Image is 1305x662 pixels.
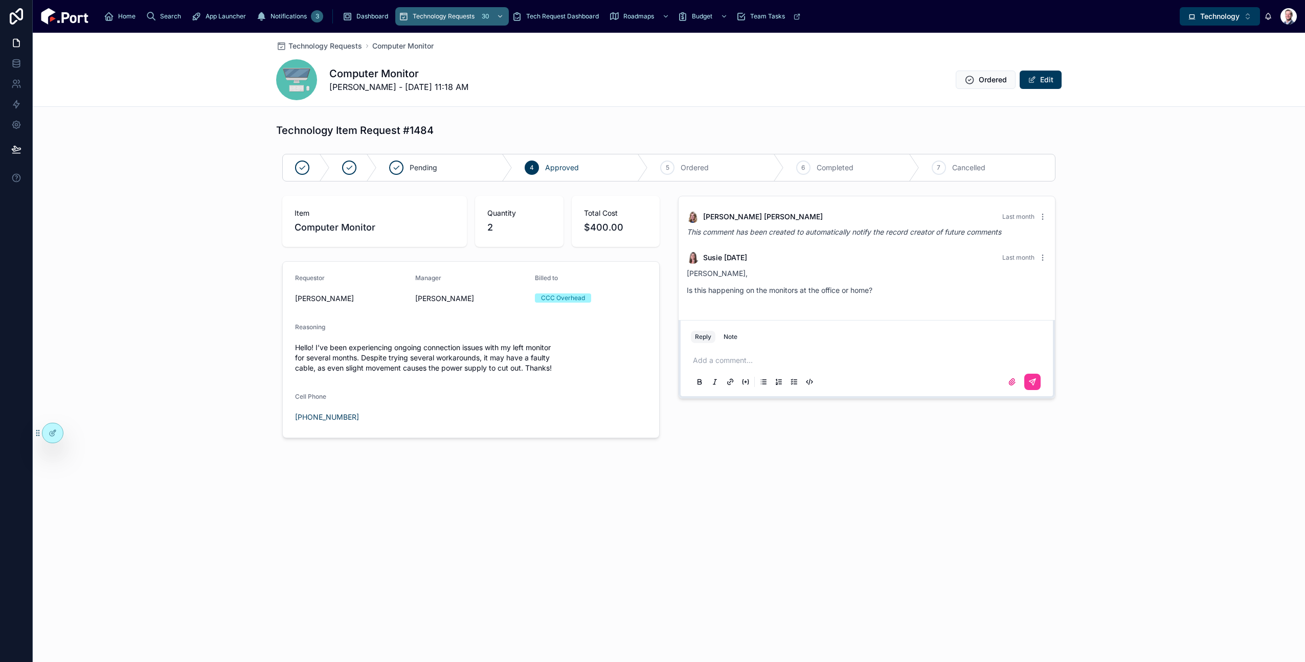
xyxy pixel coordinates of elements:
[295,413,359,421] a: [PHONE_NUMBER]
[584,220,648,235] span: $400.00
[703,253,747,263] span: Susie [DATE]
[1200,11,1240,21] span: Technology
[329,81,468,93] span: [PERSON_NAME] - [DATE] 11:18 AM
[584,208,648,218] span: Total Cost
[541,293,585,303] div: CCC Overhead
[956,71,1016,89] button: Ordered
[687,285,1047,295] p: Is this happening on the monitors at the office or home?
[415,293,474,304] span: [PERSON_NAME]
[160,12,181,20] span: Search
[487,208,551,218] span: Quantity
[674,7,733,26] a: Budget
[271,12,307,20] span: Notifications
[413,12,475,20] span: Technology Requests
[509,7,606,26] a: Tech Request Dashboard
[535,274,558,282] span: Billed to
[801,164,805,172] span: 6
[750,12,785,20] span: Team Tasks
[937,164,940,172] span: 7
[97,5,1180,28] div: scrollable content
[288,41,362,51] span: Technology Requests
[666,164,669,172] span: 5
[733,7,806,26] a: Team Tasks
[356,12,388,20] span: Dashboard
[691,331,715,343] button: Reply
[206,12,246,20] span: App Launcher
[1180,7,1260,26] button: Select Button
[1002,213,1034,220] span: Last month
[295,220,375,235] span: Computer Monitor
[479,10,492,22] div: 30
[276,123,434,138] h1: Technology Item Request #1484
[530,164,534,172] span: 4
[329,66,468,81] h1: Computer Monitor
[724,333,737,341] div: Note
[295,293,354,304] span: [PERSON_NAME]
[339,7,395,26] a: Dashboard
[295,274,325,282] span: Requestor
[979,75,1007,85] span: Ordered
[295,323,325,331] span: Reasoning
[623,12,654,20] span: Roadmaps
[410,163,437,173] span: Pending
[311,10,323,22] div: 3
[487,220,551,235] span: 2
[395,7,509,26] a: Technology Requests30
[415,274,441,282] span: Manager
[692,12,712,20] span: Budget
[101,7,143,26] a: Home
[687,227,1001,236] em: This comment has been created to automatically notify the record creator of future comments
[41,8,88,25] img: App logo
[188,7,253,26] a: App Launcher
[526,12,599,20] span: Tech Request Dashboard
[952,163,985,173] span: Cancelled
[687,268,1047,279] p: [PERSON_NAME],
[276,41,362,51] a: Technology Requests
[118,12,136,20] span: Home
[606,7,674,26] a: Roadmaps
[295,343,647,373] span: Hello! I’ve been experiencing ongoing connection issues with my left monitor for several months. ...
[143,7,188,26] a: Search
[372,41,434,51] a: Computer Monitor
[681,163,709,173] span: Ordered
[703,212,823,222] span: [PERSON_NAME] [PERSON_NAME]
[253,7,326,26] a: Notifications3
[719,331,741,343] button: Note
[1020,71,1062,89] button: Edit
[1002,254,1034,261] span: Last month
[295,393,326,400] span: Cell Phone
[817,163,853,173] span: Completed
[295,208,455,218] span: Item
[545,163,579,173] span: Approved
